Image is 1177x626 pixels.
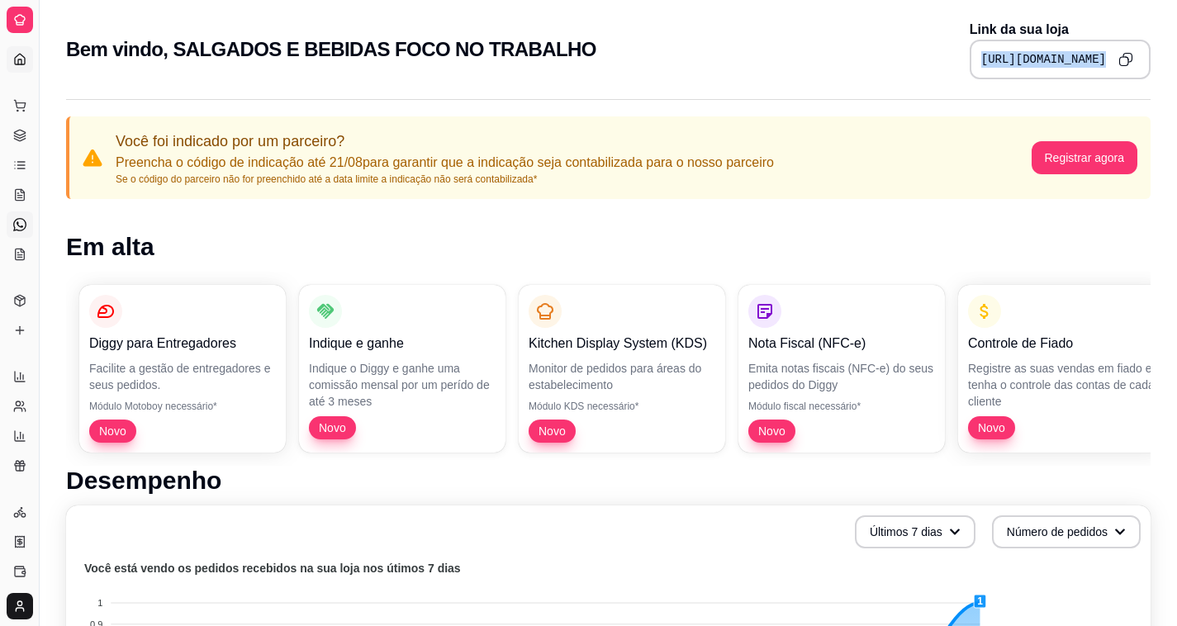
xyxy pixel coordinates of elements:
p: Módulo fiscal necessário* [748,400,935,413]
p: Monitor de pedidos para áreas do estabelecimento [529,360,715,393]
span: Novo [752,423,792,439]
button: Número de pedidos [992,515,1141,548]
h1: Em alta [66,232,1151,262]
p: Controle de Fiado [968,334,1155,353]
p: Link da sua loja [970,20,1151,40]
button: Nota Fiscal (NFC-e)Emita notas fiscais (NFC-e) do seus pedidos do DiggyMódulo fiscal necessário*Novo [738,285,945,453]
button: Diggy para EntregadoresFacilite a gestão de entregadores e seus pedidos.Módulo Motoboy necessário... [79,285,286,453]
p: Nota Fiscal (NFC-e) [748,334,935,353]
pre: [URL][DOMAIN_NAME] [981,51,1106,68]
button: Copy to clipboard [1113,46,1139,73]
p: Se o código do parceiro não for preenchido até a data limite a indicação não será contabilizada* [116,173,774,186]
p: Indique e ganhe [309,334,496,353]
span: Novo [532,423,572,439]
p: Registre as suas vendas em fiado e tenha o controle das contas de cada cliente [968,360,1155,410]
h1: Desempenho [66,466,1151,496]
span: Novo [312,420,353,436]
text: Você está vendo os pedidos recebidos na sua loja nos útimos 7 dias [84,562,461,575]
p: Indique o Diggy e ganhe uma comissão mensal por um perído de até 3 meses [309,360,496,410]
span: Novo [971,420,1012,436]
p: Você foi indicado por um parceiro? [116,130,774,153]
button: Controle de FiadoRegistre as suas vendas em fiado e tenha o controle das contas de cada clienteNovo [958,285,1165,453]
p: Preencha o código de indicação até 21/08 para garantir que a indicação seja contabilizada para o ... [116,153,774,173]
button: Indique e ganheIndique o Diggy e ganhe uma comissão mensal por um perído de até 3 mesesNovo [299,285,505,453]
p: Diggy para Entregadores [89,334,276,353]
span: Novo [93,423,133,439]
p: Kitchen Display System (KDS) [529,334,715,353]
p: Emita notas fiscais (NFC-e) do seus pedidos do Diggy [748,360,935,393]
button: Últimos 7 dias [855,515,975,548]
p: Facilite a gestão de entregadores e seus pedidos. [89,360,276,393]
p: Módulo KDS necessário* [529,400,715,413]
h2: Bem vindo, SALGADOS E BEBIDAS FOCO NO TRABALHO [66,36,596,63]
tspan: 1 [97,598,102,608]
button: Kitchen Display System (KDS)Monitor de pedidos para áreas do estabelecimentoMódulo KDS necessário... [519,285,725,453]
p: Módulo Motoboy necessário* [89,400,276,413]
button: Registrar agora [1032,141,1138,174]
